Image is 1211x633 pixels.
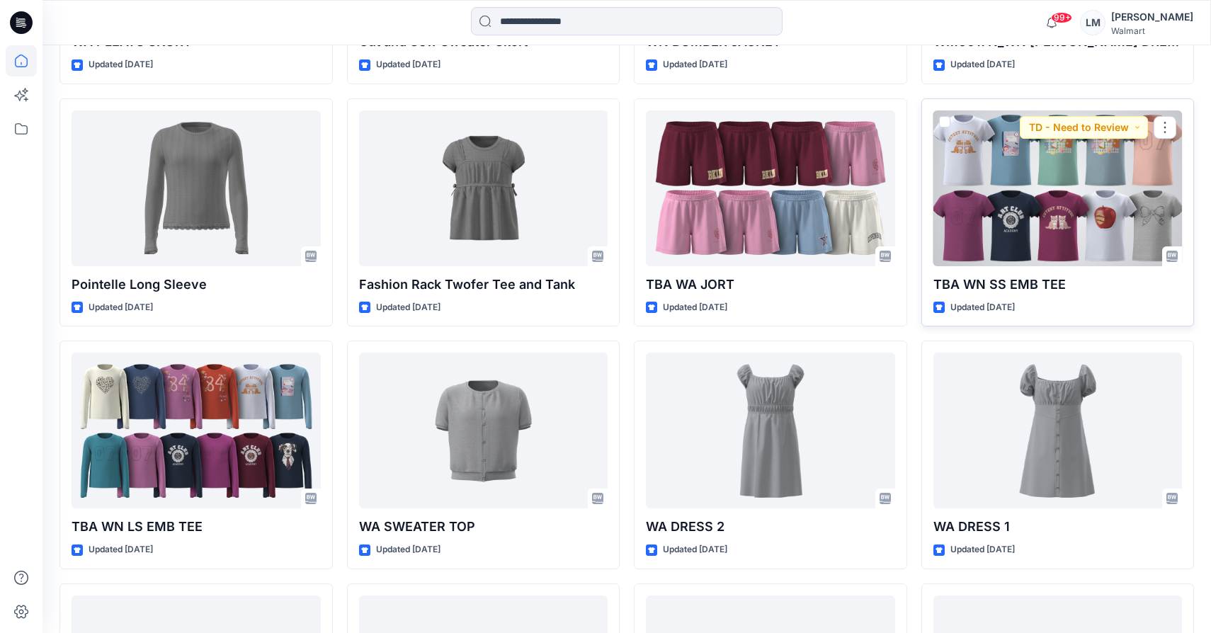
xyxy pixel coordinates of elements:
[933,517,1183,537] p: WA DRESS 1
[376,542,440,557] p: Updated [DATE]
[950,542,1015,557] p: Updated [DATE]
[663,300,727,315] p: Updated [DATE]
[646,517,895,537] p: WA DRESS 2
[1111,25,1193,36] div: Walmart
[72,275,321,295] p: Pointelle Long Sleeve
[359,353,608,508] a: WA SWEATER TOP
[89,57,153,72] p: Updated [DATE]
[933,110,1183,266] a: TBA WN SS EMB TEE
[646,110,895,266] a: TBA WA JORT
[646,353,895,508] a: WA DRESS 2
[376,57,440,72] p: Updated [DATE]
[646,275,895,295] p: TBA WA JORT
[359,517,608,537] p: WA SWEATER TOP
[663,57,727,72] p: Updated [DATE]
[1111,8,1193,25] div: [PERSON_NAME]
[72,353,321,508] a: TBA WN LS EMB TEE
[950,300,1015,315] p: Updated [DATE]
[72,110,321,266] a: Pointelle Long Sleeve
[1051,12,1072,23] span: 99+
[89,300,153,315] p: Updated [DATE]
[359,275,608,295] p: Fashion Rack Twofer Tee and Tank
[663,542,727,557] p: Updated [DATE]
[72,517,321,537] p: TBA WN LS EMB TEE
[89,542,153,557] p: Updated [DATE]
[1080,10,1105,35] div: LM
[933,353,1183,508] a: WA DRESS 1
[933,275,1183,295] p: TBA WN SS EMB TEE
[359,110,608,266] a: Fashion Rack Twofer Tee and Tank
[376,300,440,315] p: Updated [DATE]
[950,57,1015,72] p: Updated [DATE]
